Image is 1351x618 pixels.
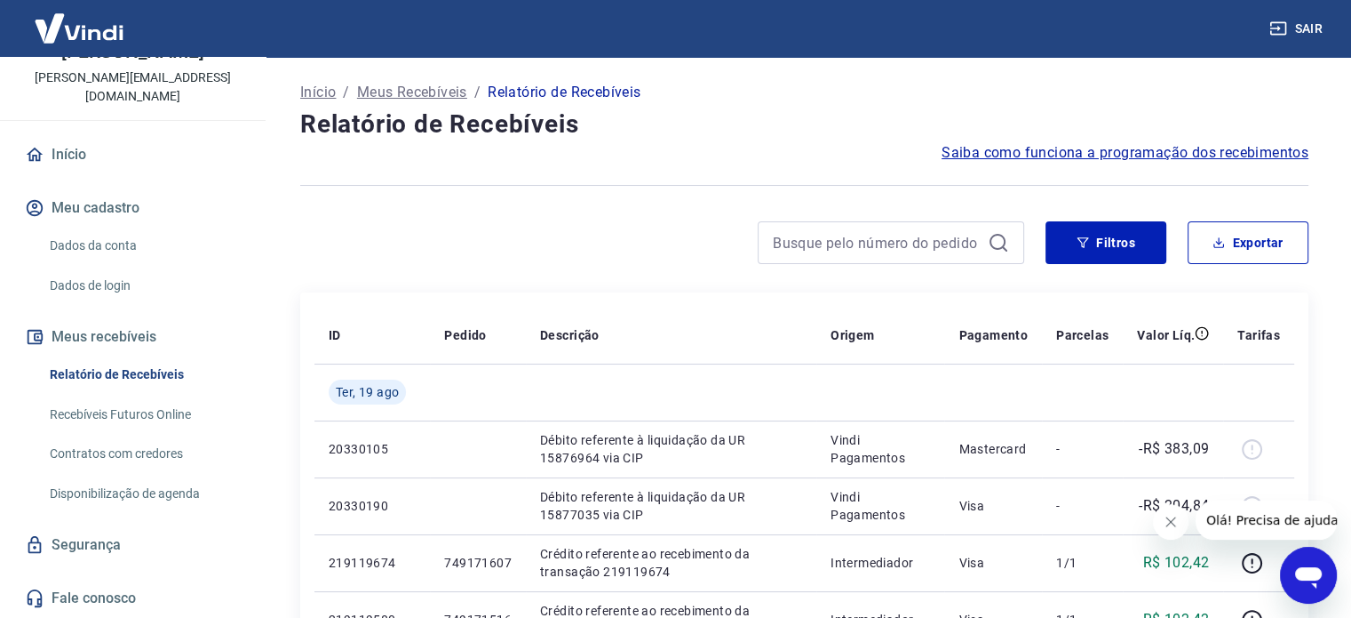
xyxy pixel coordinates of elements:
a: Saiba como funciona a programação dos recebimentos [942,142,1308,164]
p: R$ 102,42 [1143,552,1210,574]
a: Relatório de Recebíveis [43,357,244,393]
p: Pedido [444,326,486,344]
a: Disponibilização de agenda [43,476,244,512]
a: Dados da conta [43,228,244,264]
p: / [343,82,349,103]
a: Segurança [21,526,244,565]
span: Ter, 19 ago [336,383,399,401]
iframe: Botão para abrir a janela de mensagens [1280,547,1337,604]
p: - [1056,497,1109,515]
button: Meu cadastro [21,189,244,228]
p: Intermediador [830,554,930,572]
button: Exportar [1188,221,1308,264]
p: Origem [830,326,874,344]
input: Busque pelo número do pedido [773,229,981,256]
img: Vindi [21,1,137,55]
p: 1/1 [1056,554,1109,572]
span: Olá! Precisa de ajuda? [11,12,149,27]
p: - [1056,440,1109,458]
p: Débito referente à liquidação da UR 15877035 via CIP [540,488,802,524]
p: Visa [958,554,1028,572]
p: Parcelas [1056,326,1109,344]
a: Início [300,82,336,103]
p: 219119674 [329,554,416,572]
p: Crédito referente ao recebimento da transação 219119674 [540,545,802,581]
p: 20330105 [329,440,416,458]
a: Recebíveis Futuros Online [43,397,244,433]
a: Dados de login [43,268,244,304]
p: Visa [958,497,1028,515]
iframe: Fechar mensagem [1153,504,1188,540]
p: / [474,82,481,103]
a: Início [21,135,244,174]
a: Contratos com credores [43,436,244,472]
p: [PERSON_NAME][EMAIL_ADDRESS][DOMAIN_NAME] [14,68,251,106]
p: Descrição [540,326,600,344]
a: Fale conosco [21,579,244,618]
h4: Relatório de Recebíveis [300,107,1308,142]
button: Filtros [1045,221,1166,264]
p: 749171607 [444,554,512,572]
p: Tarifas [1237,326,1280,344]
a: Meus Recebíveis [357,82,467,103]
p: Vindi Pagamentos [830,488,930,524]
p: -R$ 204,84 [1139,495,1209,517]
p: [PERSON_NAME] [61,43,203,61]
p: -R$ 383,09 [1139,438,1209,460]
p: Débito referente à liquidação da UR 15876964 via CIP [540,431,802,467]
p: Vindi Pagamentos [830,431,930,467]
p: Pagamento [958,326,1028,344]
p: 20330190 [329,497,416,515]
p: Relatório de Recebíveis [488,82,640,103]
iframe: Mensagem da empresa [1196,501,1337,540]
button: Sair [1266,12,1330,45]
p: Valor Líq. [1137,326,1195,344]
p: ID [329,326,341,344]
p: Mastercard [958,440,1028,458]
button: Meus recebíveis [21,317,244,357]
